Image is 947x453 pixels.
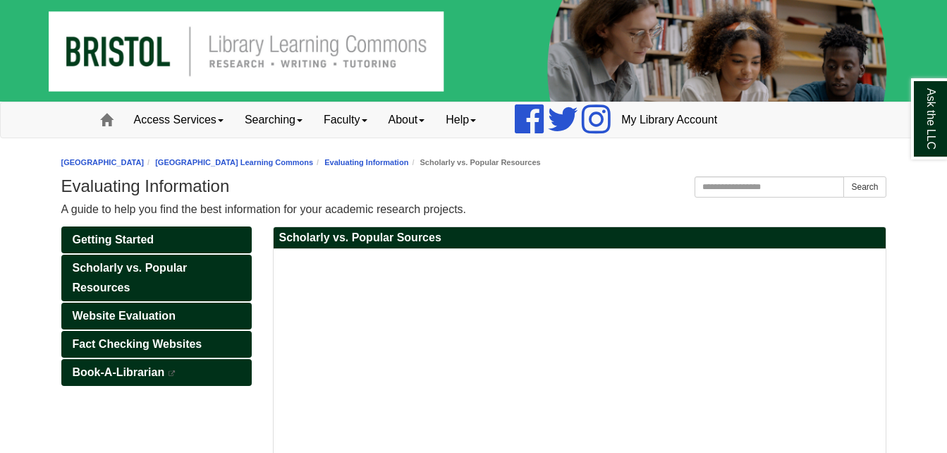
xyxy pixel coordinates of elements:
[435,102,487,138] a: Help
[324,158,408,167] a: Evaluating Information
[61,158,145,167] a: [GEOGRAPHIC_DATA]
[73,338,202,350] span: Fact Checking Websites
[61,156,886,169] nav: breadcrumb
[73,262,188,294] span: Scholarly vs. Popular Resources
[313,102,378,138] a: Faculty
[61,226,252,386] div: Guide Pages
[73,310,176,322] span: Website Evaluation
[61,255,252,301] a: Scholarly vs. Popular Resources
[61,203,467,215] span: A guide to help you find the best information for your academic research projects.
[61,359,252,386] a: Book-A-Librarian
[155,158,313,167] a: [GEOGRAPHIC_DATA] Learning Commons
[378,102,436,138] a: About
[611,102,728,138] a: My Library Account
[61,226,252,253] a: Getting Started
[168,370,176,377] i: This link opens in a new window
[61,303,252,330] a: Website Evaluation
[73,366,165,378] span: Book-A-Librarian
[408,156,540,169] li: Scholarly vs. Popular Resources
[61,176,886,196] h1: Evaluating Information
[234,102,313,138] a: Searching
[843,176,886,198] button: Search
[274,227,886,249] h2: Scholarly vs. Popular Sources
[61,331,252,358] a: Fact Checking Websites
[123,102,234,138] a: Access Services
[73,234,154,246] span: Getting Started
